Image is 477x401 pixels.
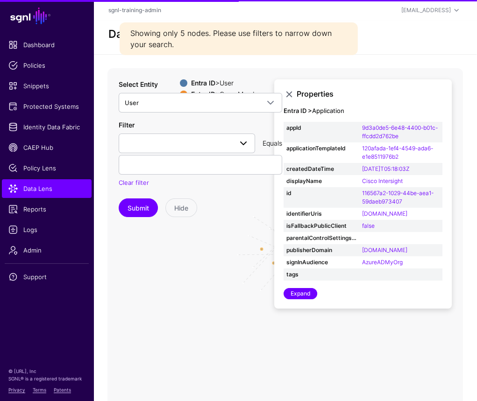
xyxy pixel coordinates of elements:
[362,210,407,217] a: [DOMAIN_NAME]
[286,189,356,197] strong: id
[8,375,85,382] p: SGNL® is a registered trademark
[119,79,158,89] label: Select Entity
[297,90,442,98] h3: Properties
[8,61,85,70] span: Policies
[8,272,85,281] span: Support
[259,138,286,148] div: Equals
[2,97,92,116] a: Protected Systems
[286,270,356,279] strong: tags
[2,118,92,136] a: Identity Data Fabric
[286,246,356,254] strong: publisherDomain
[2,241,92,260] a: Admin
[8,204,85,214] span: Reports
[8,102,85,111] span: Protected Systems
[362,246,407,253] a: [DOMAIN_NAME]
[165,198,197,217] button: Hide
[119,22,358,55] div: Showing only 5 nodes. Please use filters to narrow down your search.
[286,222,356,230] strong: isFallbackPublicClient
[362,190,434,205] a: 116567a2-1029-44be-aea1-59daeb973407
[2,159,92,177] a: Policy Lens
[284,288,317,299] a: Expand
[8,163,85,173] span: Policy Lens
[8,367,85,375] p: © [URL], Inc
[2,35,92,54] a: Dashboard
[33,387,46,393] a: Terms
[284,107,312,114] strong: Entra ID >
[286,144,356,153] strong: applicationTemplateId
[2,138,92,157] a: CAEP Hub
[362,222,375,229] a: false
[8,387,25,393] a: Privacy
[401,6,451,14] div: [EMAIL_ADDRESS]
[8,81,85,91] span: Snippets
[362,145,433,160] a: 120afada-1ef4-4549-ada6-e1e8511976b2
[119,120,135,130] label: Filter
[2,56,92,75] a: Policies
[2,220,92,239] a: Logs
[2,77,92,95] a: Snippets
[362,124,438,140] a: 9d3a0de5-6e48-4400-b01c-ffcdd2d762be
[119,179,149,186] a: Clear filter
[54,387,71,393] a: Patents
[8,184,85,193] span: Data Lens
[125,99,139,106] span: User
[2,200,92,218] a: Reports
[8,122,85,132] span: Identity Data Fabric
[286,124,356,132] strong: appId
[119,198,158,217] button: Submit
[362,165,409,172] a: [DATE]T05:18:03Z
[108,28,161,41] h2: Data Lens
[362,177,403,184] a: Cisco Intersight
[6,6,88,26] a: SGNL
[284,107,442,115] h4: Application
[362,259,403,266] a: AzureADMyOrg
[286,177,356,185] strong: displayName
[286,234,356,242] strong: parentalControlSettings__countriesBlockedForMinors
[108,7,161,14] a: sgnl-training-admin
[8,225,85,234] span: Logs
[191,79,215,87] strong: Entra ID
[8,143,85,152] span: CAEP Hub
[8,40,85,49] span: Dashboard
[286,258,356,267] strong: signInAudience
[2,179,92,198] a: Data Lens
[8,246,85,255] span: Admin
[286,210,356,218] strong: identifierUris
[286,165,356,173] strong: createdDateTime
